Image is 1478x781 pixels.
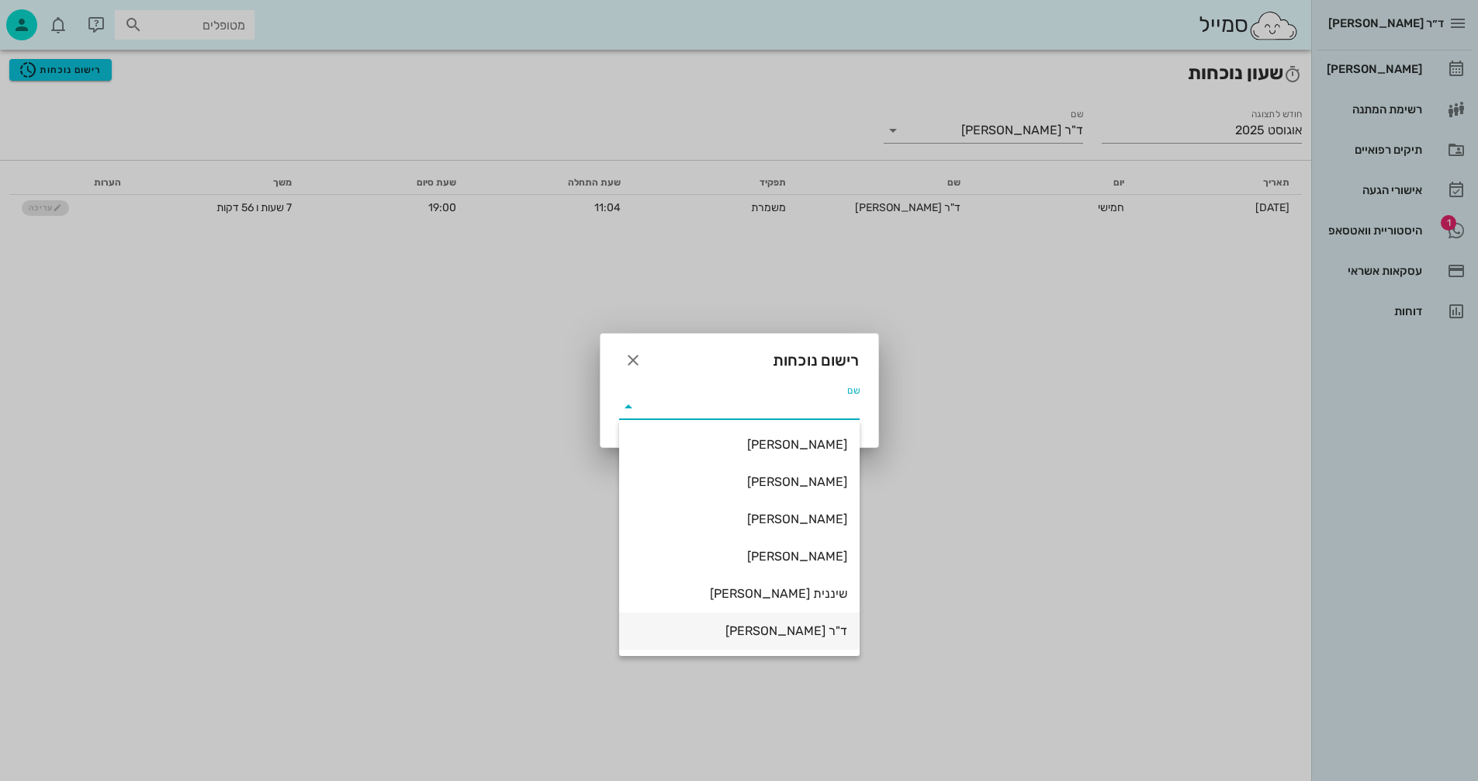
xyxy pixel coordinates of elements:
[632,586,847,601] div: שיננית [PERSON_NAME]
[632,512,847,526] div: [PERSON_NAME]
[632,549,847,564] div: [PERSON_NAME]
[601,334,878,382] div: רישום נוכחות
[632,474,847,489] div: [PERSON_NAME]
[632,437,847,452] div: [PERSON_NAME]
[847,385,860,397] label: שם
[632,623,847,638] div: ד"ר [PERSON_NAME]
